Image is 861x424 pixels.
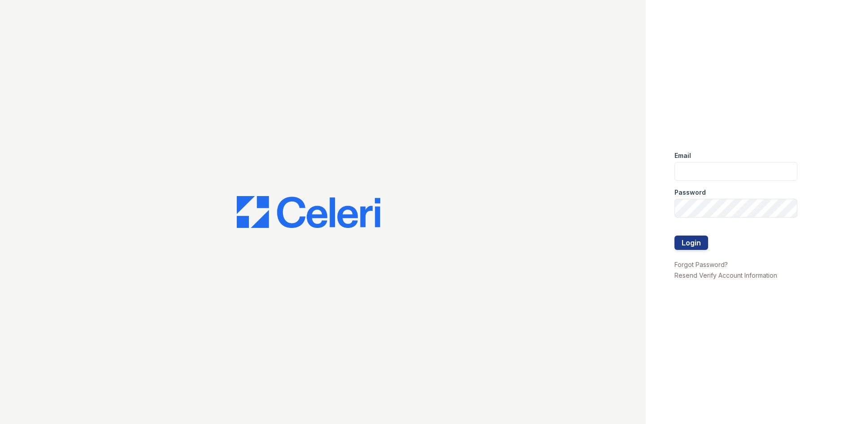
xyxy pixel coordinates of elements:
[674,188,706,197] label: Password
[674,151,691,160] label: Email
[674,271,777,279] a: Resend Verify Account Information
[237,196,380,228] img: CE_Logo_Blue-a8612792a0a2168367f1c8372b55b34899dd931a85d93a1a3d3e32e68fde9ad4.png
[674,236,708,250] button: Login
[674,261,728,268] a: Forgot Password?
